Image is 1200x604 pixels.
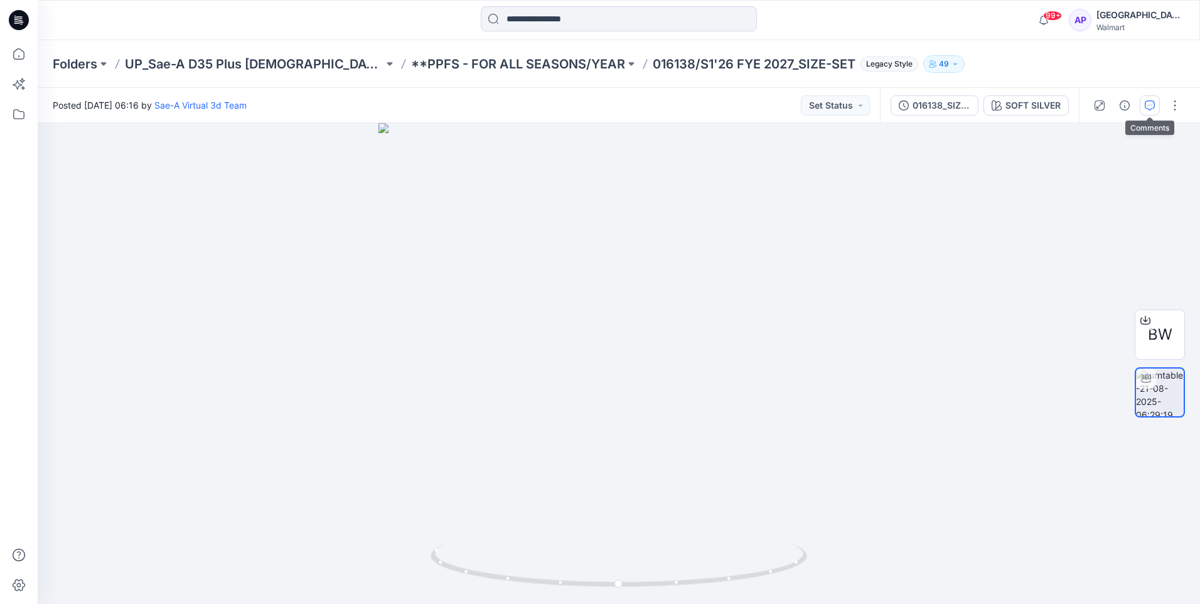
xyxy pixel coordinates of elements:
[913,99,970,112] div: 016138_SIZE-SET_TS PUFF SLV FLEECE SAEA 081925
[1148,323,1172,346] span: BW
[891,95,978,116] button: 016138_SIZE-SET_TS PUFF SLV FLEECE SAEA 081925
[939,57,949,71] p: 49
[154,100,247,111] a: Sae-A Virtual 3d Team
[855,55,918,73] button: Legacy Style
[1043,11,1062,21] span: 99+
[1136,369,1184,416] img: turntable-21-08-2025-06:29:19
[411,55,625,73] a: **PPFS - FOR ALL SEASONS/YEAR
[1005,99,1061,112] div: SOFT SILVER
[1096,8,1184,23] div: [GEOGRAPHIC_DATA]
[53,99,247,112] span: Posted [DATE] 06:16 by
[1115,95,1135,116] button: Details
[653,55,855,73] p: 016138/S1'26 FYE 2027_SIZE-SET
[1096,23,1184,32] div: Walmart
[860,57,918,72] span: Legacy Style
[983,95,1069,116] button: SOFT SILVER
[1069,9,1091,31] div: AP
[125,55,383,73] a: UP_Sae-A D35 Plus [DEMOGRAPHIC_DATA] Top
[53,55,97,73] a: Folders
[923,55,965,73] button: 49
